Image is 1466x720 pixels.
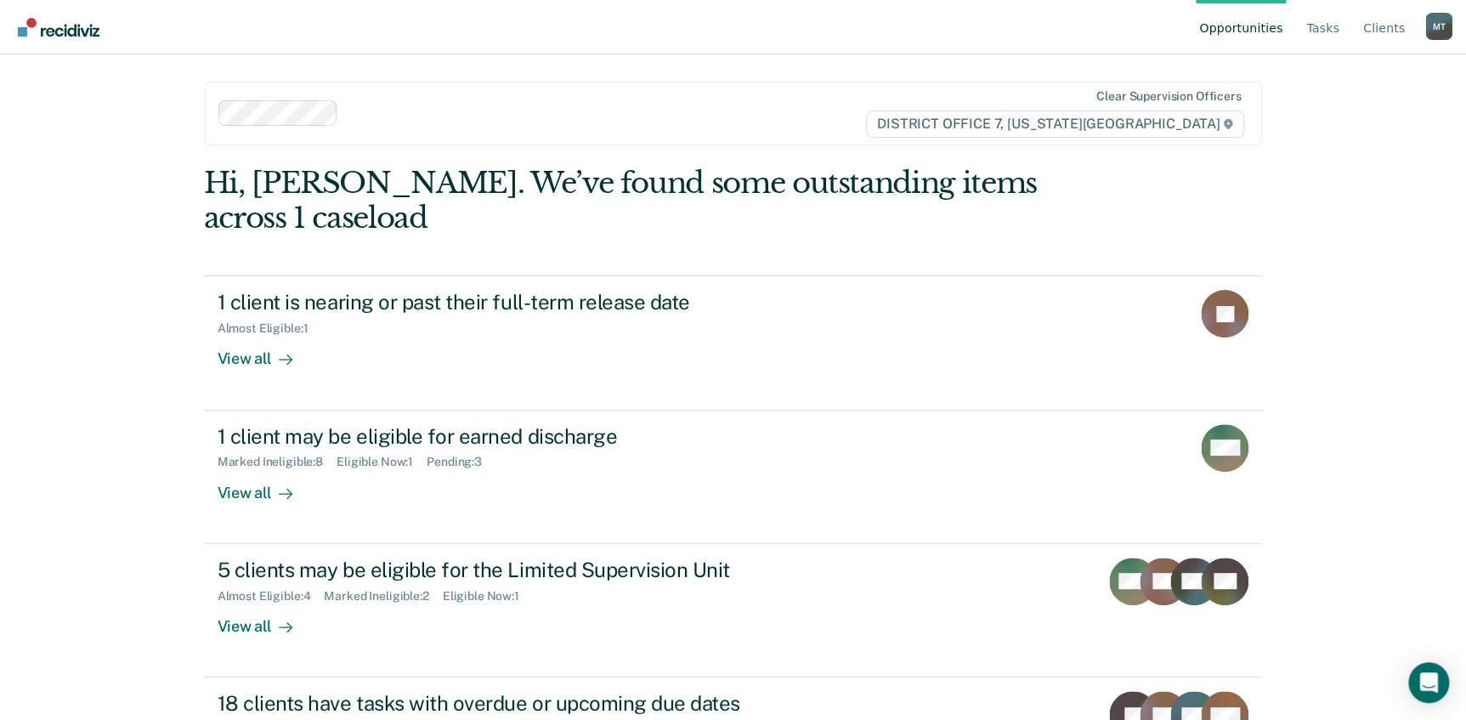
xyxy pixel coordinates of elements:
div: 1 client is nearing or past their full-term release date [218,290,814,315]
div: View all [218,336,313,369]
div: Hi, [PERSON_NAME]. We’ve found some outstanding items across 1 caseload [204,166,1051,235]
div: M T [1425,13,1452,40]
div: 5 clients may be eligible for the Limited Supervision Unit [218,558,814,582]
button: Profile dropdown button [1425,13,1452,40]
a: 1 client is nearing or past their full-term release dateAlmost Eligible:1View all [204,275,1263,410]
a: 5 clients may be eligible for the Limited Supervision UnitAlmost Eligible:4Marked Ineligible:2Eli... [204,544,1263,677]
div: Pending : 3 [427,455,495,469]
div: Marked Ineligible : 2 [324,589,442,604]
a: 1 client may be eligible for earned dischargeMarked Ineligible:8Eligible Now:1Pending:3View all [204,411,1263,544]
div: Almost Eligible : 4 [218,589,325,604]
div: Open Intercom Messenger [1408,662,1449,703]
div: View all [218,603,313,636]
div: 1 client may be eligible for earned discharge [218,424,814,449]
div: Clear supervision officers [1096,89,1241,104]
div: 18 clients have tasks with overdue or upcoming due dates [218,691,814,716]
div: Marked Ineligible : 8 [218,455,337,469]
div: View all [218,469,313,502]
span: DISTRICT OFFICE 7, [US_STATE][GEOGRAPHIC_DATA] [866,111,1244,138]
div: Almost Eligible : 1 [218,321,322,336]
img: Recidiviz [18,18,99,37]
div: Eligible Now : 1 [443,589,533,604]
div: Eligible Now : 1 [337,455,427,469]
